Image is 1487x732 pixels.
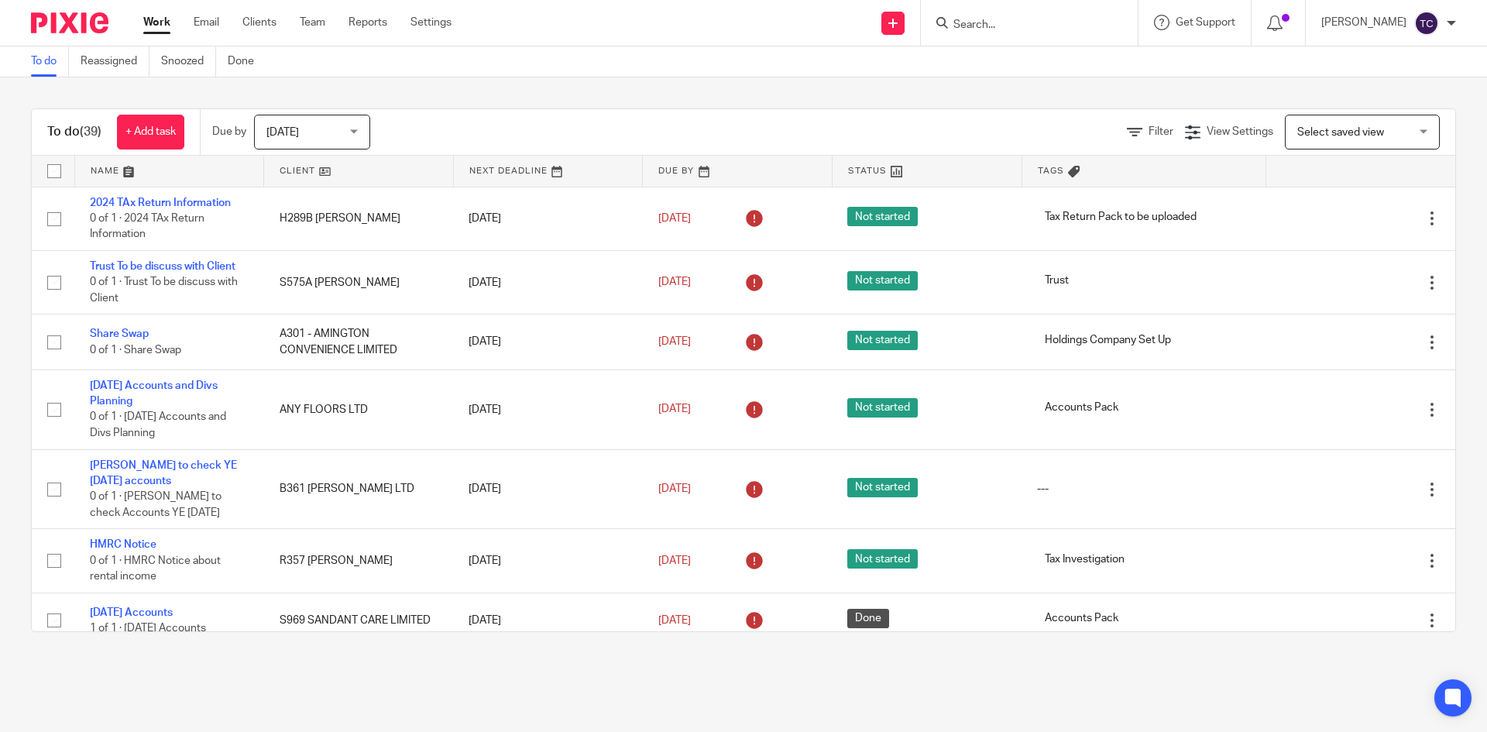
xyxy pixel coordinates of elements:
[410,15,452,30] a: Settings
[90,412,226,439] span: 0 of 1 · [DATE] Accounts and Divs Planning
[1037,271,1077,290] span: Trust
[90,492,222,519] span: 0 of 1 · [PERSON_NAME] to check Accounts YE [DATE]
[847,207,918,226] span: Not started
[47,124,101,140] h1: To do
[1207,126,1273,137] span: View Settings
[264,314,454,369] td: A301 - AMINGTON CONVENIENCE LIMITED
[264,187,454,250] td: H289B [PERSON_NAME]
[212,124,246,139] p: Due by
[658,336,691,347] span: [DATE]
[266,127,299,138] span: [DATE]
[847,549,918,569] span: Not started
[300,15,325,30] a: Team
[1176,17,1235,28] span: Get Support
[847,609,889,628] span: Done
[658,555,691,566] span: [DATE]
[658,483,691,494] span: [DATE]
[1037,609,1126,628] span: Accounts Pack
[90,198,231,208] a: 2024 TAx Return Information
[1037,331,1179,350] span: Holdings Company Set Up
[453,593,643,648] td: [DATE]
[161,46,216,77] a: Snoozed
[453,314,643,369] td: [DATE]
[90,623,206,634] span: 1 of 1 · [DATE] Accounts
[90,345,181,356] span: 0 of 1 · Share Swap
[658,277,691,288] span: [DATE]
[658,404,691,415] span: [DATE]
[31,12,108,33] img: Pixie
[90,607,173,618] a: [DATE] Accounts
[90,277,238,304] span: 0 of 1 · Trust To be discuss with Client
[242,15,276,30] a: Clients
[453,250,643,314] td: [DATE]
[264,369,454,449] td: ANY FLOORS LTD
[90,328,149,339] a: Share Swap
[90,539,156,550] a: HMRC Notice
[1414,11,1439,36] img: svg%3E
[264,593,454,648] td: S969 SANDANT CARE LIMITED
[349,15,387,30] a: Reports
[952,19,1091,33] input: Search
[658,615,691,626] span: [DATE]
[194,15,219,30] a: Email
[117,115,184,149] a: + Add task
[1037,207,1204,226] span: Tax Return Pack to be uploaded
[90,261,235,272] a: Trust To be discuss with Client
[847,478,918,497] span: Not started
[1037,481,1250,497] div: ---
[847,398,918,418] span: Not started
[453,187,643,250] td: [DATE]
[31,46,69,77] a: To do
[1297,127,1384,138] span: Select saved view
[1038,167,1064,175] span: Tags
[143,15,170,30] a: Work
[1149,126,1173,137] span: Filter
[847,331,918,350] span: Not started
[90,380,218,407] a: [DATE] Accounts and Divs Planning
[658,213,691,224] span: [DATE]
[264,250,454,314] td: S575A [PERSON_NAME]
[81,46,149,77] a: Reassigned
[453,369,643,449] td: [DATE]
[847,271,918,290] span: Not started
[1037,549,1132,569] span: Tax Investigation
[264,449,454,529] td: B361 [PERSON_NAME] LTD
[264,529,454,593] td: R357 [PERSON_NAME]
[90,555,221,583] span: 0 of 1 · HMRC Notice about rental income
[228,46,266,77] a: Done
[453,529,643,593] td: [DATE]
[453,449,643,529] td: [DATE]
[1321,15,1406,30] p: [PERSON_NAME]
[1037,398,1126,418] span: Accounts Pack
[80,125,101,138] span: (39)
[90,213,204,240] span: 0 of 1 · 2024 TAx Return Information
[90,460,237,486] a: [PERSON_NAME] to check YE [DATE] accounts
